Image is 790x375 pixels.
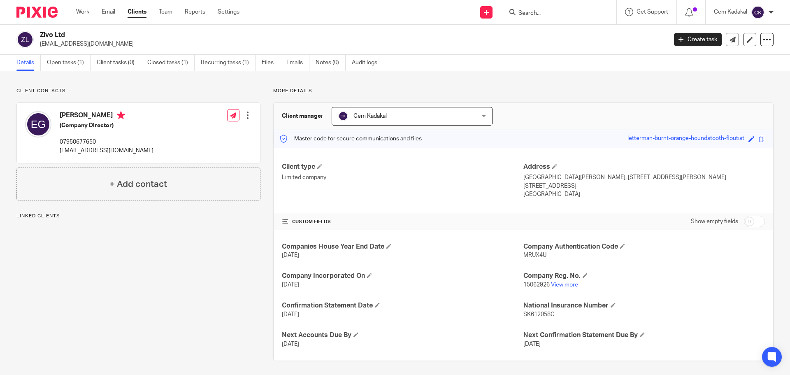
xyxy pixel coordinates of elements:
[523,301,765,310] h4: National Insurance Number
[60,111,153,121] h4: [PERSON_NAME]
[523,282,550,288] span: 15062926
[523,312,555,317] span: SK612058C
[518,10,592,17] input: Search
[282,173,523,182] p: Limited company
[117,111,125,119] i: Primary
[201,55,256,71] a: Recurring tasks (1)
[751,6,764,19] img: svg%3E
[147,55,195,71] a: Closed tasks (1)
[102,8,115,16] a: Email
[60,121,153,130] h5: (Company Director)
[523,272,765,280] h4: Company Reg. No.
[25,111,51,137] img: svg%3E
[16,7,58,18] img: Pixie
[60,138,153,146] p: 07950677650
[282,242,523,251] h4: Companies House Year End Date
[674,33,722,46] a: Create task
[627,134,744,144] div: letterman-burnt-orange-houndstooth-floutist
[60,147,153,155] p: [EMAIL_ADDRESS][DOMAIN_NAME]
[47,55,91,71] a: Open tasks (1)
[523,190,765,198] p: [GEOGRAPHIC_DATA]
[282,331,523,340] h4: Next Accounts Due By
[523,242,765,251] h4: Company Authentication Code
[523,163,765,171] h4: Address
[714,8,747,16] p: Cem Kadakal
[185,8,205,16] a: Reports
[282,112,323,120] h3: Client manager
[262,55,280,71] a: Files
[273,88,774,94] p: More details
[282,272,523,280] h4: Company Incorporated On
[691,217,738,226] label: Show empty fields
[353,113,387,119] span: Cem Kadakal
[16,88,260,94] p: Client contacts
[523,331,765,340] h4: Next Confirmation Statement Due By
[523,182,765,190] p: [STREET_ADDRESS]
[282,301,523,310] h4: Confirmation Statement Date
[352,55,383,71] a: Audit logs
[280,135,422,143] p: Master code for secure communications and files
[551,282,578,288] a: View more
[16,31,34,48] img: svg%3E
[637,9,668,15] span: Get Support
[16,213,260,219] p: Linked clients
[109,178,167,191] h4: + Add contact
[523,252,546,258] span: MRUX4U
[218,8,239,16] a: Settings
[338,111,348,121] img: svg%3E
[282,341,299,347] span: [DATE]
[282,282,299,288] span: [DATE]
[523,341,541,347] span: [DATE]
[16,55,41,71] a: Details
[286,55,309,71] a: Emails
[40,31,537,40] h2: Zivo Ltd
[282,219,523,225] h4: CUSTOM FIELDS
[523,173,765,182] p: [GEOGRAPHIC_DATA][PERSON_NAME], [STREET_ADDRESS][PERSON_NAME]
[128,8,146,16] a: Clients
[76,8,89,16] a: Work
[40,40,662,48] p: [EMAIL_ADDRESS][DOMAIN_NAME]
[97,55,141,71] a: Client tasks (0)
[282,312,299,317] span: [DATE]
[282,163,523,171] h4: Client type
[282,252,299,258] span: [DATE]
[316,55,346,71] a: Notes (0)
[159,8,172,16] a: Team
